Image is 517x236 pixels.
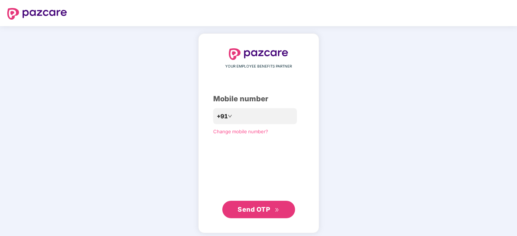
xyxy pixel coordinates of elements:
a: Change mobile number? [213,129,268,134]
div: Mobile number [213,93,304,105]
span: +91 [217,112,228,121]
button: Send OTPdouble-right [222,201,295,218]
span: down [228,114,232,118]
img: logo [229,48,289,60]
span: YOUR EMPLOYEE BENEFITS PARTNER [225,64,292,69]
img: logo [7,8,67,20]
span: double-right [275,208,279,212]
span: Send OTP [238,206,270,213]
